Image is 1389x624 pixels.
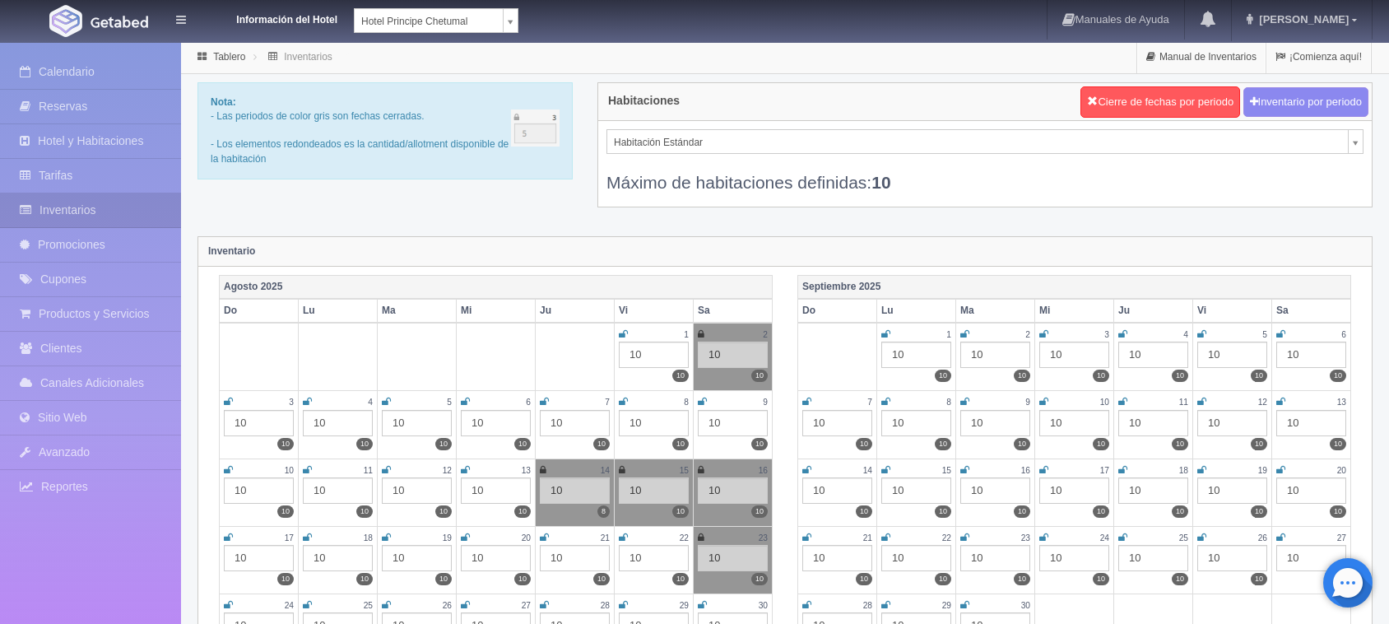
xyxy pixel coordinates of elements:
label: 10 [593,438,610,450]
img: Getabed [49,5,82,37]
label: 10 [856,573,872,585]
div: 10 [382,410,452,436]
small: 19 [443,533,452,543]
label: 10 [751,505,768,518]
span: [PERSON_NAME] [1255,13,1349,26]
small: 21 [863,533,872,543]
small: 10 [285,466,294,475]
label: 10 [1014,370,1030,382]
div: 10 [698,410,768,436]
b: Nota: [211,96,236,108]
small: 12 [1258,398,1267,407]
div: 10 [960,477,1030,504]
div: 10 [1118,545,1188,571]
div: 10 [619,477,689,504]
label: 10 [1014,573,1030,585]
label: 10 [593,573,610,585]
small: 7 [867,398,872,407]
div: 10 [1276,410,1346,436]
div: 10 [802,410,872,436]
div: 10 [881,342,951,368]
small: 17 [1100,466,1109,475]
small: 20 [1337,466,1346,475]
small: 14 [863,466,872,475]
small: 22 [680,533,689,543]
label: 10 [277,438,294,450]
div: 10 [382,545,452,571]
label: 10 [1172,370,1188,382]
th: Sa [1272,299,1351,323]
small: 25 [364,601,373,610]
strong: Inventario [208,245,255,257]
div: 10 [960,545,1030,571]
small: 16 [1021,466,1030,475]
small: 2 [1025,330,1030,339]
div: 10 [619,410,689,436]
label: 10 [1251,370,1267,382]
h4: Habitaciones [608,95,680,107]
div: 10 [1039,410,1109,436]
label: 10 [856,438,872,450]
div: 10 [540,410,610,436]
label: 10 [935,370,951,382]
label: 10 [435,505,452,518]
small: 11 [364,466,373,475]
div: 10 [303,410,373,436]
th: Sa [694,299,773,323]
div: 10 [461,545,531,571]
th: Do [220,299,299,323]
small: 11 [1179,398,1188,407]
a: Manual de Inventarios [1137,41,1266,73]
a: Tablero [213,51,245,63]
small: 13 [522,466,531,475]
label: 10 [1330,505,1346,518]
label: 10 [1330,370,1346,382]
small: 6 [526,398,531,407]
button: Cierre de fechas por periodo [1080,86,1240,118]
label: 10 [277,505,294,518]
div: 10 [1039,342,1109,368]
div: 10 [1039,545,1109,571]
small: 25 [1179,533,1188,543]
a: Inventarios [284,51,332,63]
small: 15 [942,466,951,475]
div: 10 [802,477,872,504]
th: Vi [615,299,694,323]
th: Do [798,299,877,323]
label: 10 [277,573,294,585]
div: 10 [303,545,373,571]
div: 10 [540,477,610,504]
small: 29 [680,601,689,610]
label: 10 [1014,505,1030,518]
div: 10 [540,545,610,571]
img: Getabed [91,16,148,28]
small: 15 [680,466,689,475]
label: 10 [672,370,689,382]
label: 10 [514,505,531,518]
small: 5 [447,398,452,407]
small: 26 [1258,533,1267,543]
div: Máximo de habitaciones definidas: [606,154,1363,194]
label: 10 [514,573,531,585]
label: 10 [435,573,452,585]
small: 5 [1262,330,1267,339]
div: 10 [619,545,689,571]
dt: Información del Hotel [206,8,337,27]
div: 10 [1276,342,1346,368]
small: 21 [601,533,610,543]
div: 10 [224,477,294,504]
small: 4 [368,398,373,407]
div: 10 [1197,342,1267,368]
img: cutoff.png [511,109,560,147]
label: 10 [856,505,872,518]
a: Hotel Principe Chetumal [354,8,518,33]
small: 3 [1104,330,1109,339]
div: 10 [382,477,452,504]
div: 10 [224,410,294,436]
div: 10 [1039,477,1109,504]
th: Ju [536,299,615,323]
small: 19 [1258,466,1267,475]
th: Ma [956,299,1035,323]
div: 10 [698,545,768,571]
label: 10 [1251,573,1267,585]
